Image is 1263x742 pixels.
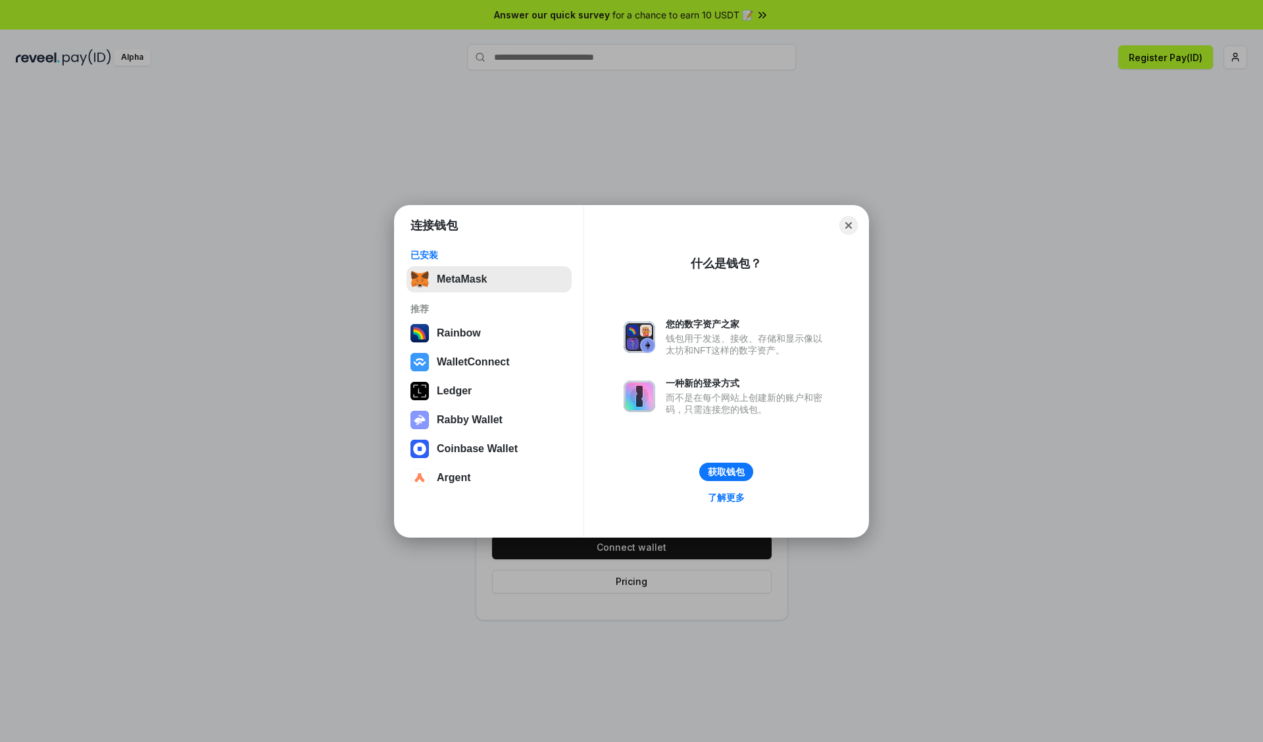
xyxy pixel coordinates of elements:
[437,385,472,397] div: Ledger
[437,327,481,339] div: Rainbow
[708,466,745,478] div: 获取钱包
[407,407,572,433] button: Rabby Wallet
[410,270,429,289] img: svg+xml,%3Csvg%20fill%3D%22none%22%20height%3D%2233%22%20viewBox%3D%220%200%2035%2033%22%20width%...
[410,218,458,233] h1: 连接钱包
[437,356,510,368] div: WalletConnect
[407,436,572,462] button: Coinbase Wallet
[437,472,471,484] div: Argent
[407,465,572,491] button: Argent
[839,216,858,235] button: Close
[407,378,572,404] button: Ledger
[708,492,745,503] div: 了解更多
[410,469,429,487] img: svg+xml,%3Csvg%20width%3D%2228%22%20height%3D%2228%22%20viewBox%3D%220%200%2028%2028%22%20fill%3D...
[666,377,829,389] div: 一种新的登录方式
[410,411,429,429] img: svg+xml,%3Csvg%20xmlns%3D%22http%3A%2F%2Fwww.w3.org%2F2000%2Fsvg%22%20fill%3D%22none%22%20viewBox...
[666,318,829,330] div: 您的数字资产之家
[700,489,753,506] a: 了解更多
[410,249,568,261] div: 已安装
[410,440,429,458] img: svg+xml,%3Csvg%20width%3D%2228%22%20height%3D%2228%22%20viewBox%3D%220%200%2028%2028%22%20fill%3D...
[437,414,503,426] div: Rabby Wallet
[407,320,572,346] button: Rainbow
[666,333,829,356] div: 钱包用于发送、接收、存储和显示像以太坊和NFT这样的数字资产。
[699,463,753,481] button: 获取钱包
[691,256,762,271] div: 什么是钱包？
[407,349,572,375] button: WalletConnect
[407,266,572,292] button: MetaMask
[437,443,518,455] div: Coinbase Wallet
[410,324,429,342] img: svg+xml,%3Csvg%20width%3D%22120%22%20height%3D%22120%22%20viewBox%3D%220%200%20120%20120%22%20fil...
[624,321,655,353] img: svg+xml,%3Csvg%20xmlns%3D%22http%3A%2F%2Fwww.w3.org%2F2000%2Fsvg%22%20fill%3D%22none%22%20viewBox...
[410,353,429,371] img: svg+xml,%3Csvg%20width%3D%2228%22%20height%3D%2228%22%20viewBox%3D%220%200%2028%2028%22%20fill%3D...
[410,303,568,315] div: 推荐
[437,273,487,285] div: MetaMask
[624,381,655,412] img: svg+xml,%3Csvg%20xmlns%3D%22http%3A%2F%2Fwww.w3.org%2F2000%2Fsvg%22%20fill%3D%22none%22%20viewBox...
[666,392,829,415] div: 而不是在每个网站上创建新的账户和密码，只需连接您的钱包。
[410,382,429,400] img: svg+xml,%3Csvg%20xmlns%3D%22http%3A%2F%2Fwww.w3.org%2F2000%2Fsvg%22%20width%3D%2228%22%20height%3...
